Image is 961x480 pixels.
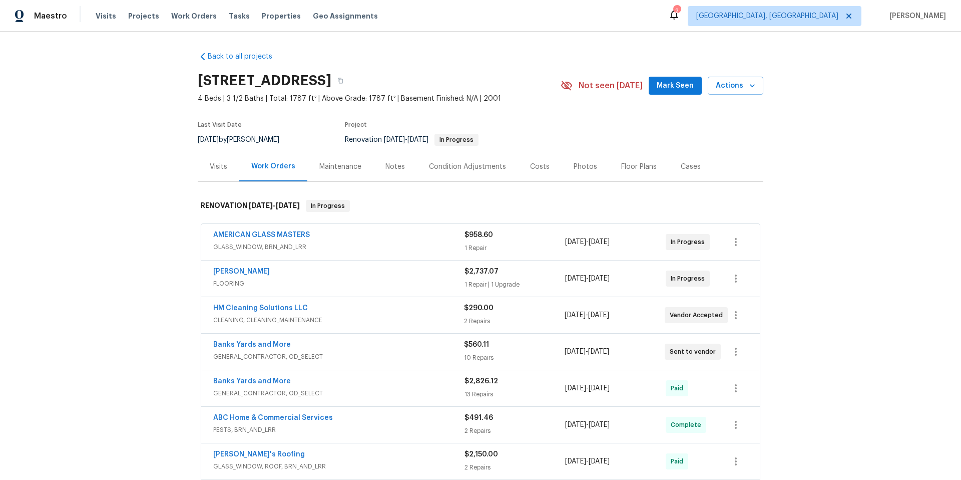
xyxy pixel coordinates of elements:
[565,421,586,428] span: [DATE]
[588,348,609,355] span: [DATE]
[681,162,701,172] div: Cases
[565,383,610,393] span: -
[464,316,564,326] div: 2 Repairs
[385,162,405,172] div: Notes
[213,279,464,289] span: FLOORING
[331,72,349,90] button: Copy Address
[464,305,494,312] span: $290.00
[565,275,586,282] span: [DATE]
[198,94,561,104] span: 4 Beds | 3 1/2 Baths | Total: 1787 ft² | Above Grade: 1787 ft² | Basement Finished: N/A | 2001
[671,383,687,393] span: Paid
[213,388,464,398] span: GENERAL_CONTRACTOR, OD_SELECT
[171,11,217,21] span: Work Orders
[464,462,565,472] div: 2 Repairs
[213,268,270,275] a: [PERSON_NAME]
[213,231,310,238] a: AMERICAN GLASS MASTERS
[464,341,489,348] span: $560.11
[589,238,610,246] span: [DATE]
[262,11,301,21] span: Properties
[198,76,331,86] h2: [STREET_ADDRESS]
[565,456,610,466] span: -
[588,312,609,319] span: [DATE]
[198,136,219,143] span: [DATE]
[384,136,428,143] span: -
[464,268,499,275] span: $2,737.07
[464,243,565,253] div: 1 Repair
[229,13,250,20] span: Tasks
[696,11,838,21] span: [GEOGRAPHIC_DATA], [GEOGRAPHIC_DATA]
[671,274,709,284] span: In Progress
[464,426,565,436] div: 2 Repairs
[435,137,477,143] span: In Progress
[384,136,405,143] span: [DATE]
[319,162,361,172] div: Maintenance
[210,162,227,172] div: Visits
[579,81,643,91] span: Not seen [DATE]
[213,461,464,471] span: GLASS_WINDOW, ROOF, BRN_AND_LRR
[276,202,300,209] span: [DATE]
[565,312,586,319] span: [DATE]
[213,378,291,385] a: Banks Yards and More
[708,77,763,95] button: Actions
[198,190,763,222] div: RENOVATION [DATE]-[DATE]In Progress
[128,11,159,21] span: Projects
[464,280,565,290] div: 1 Repair | 1 Upgrade
[201,200,300,212] h6: RENOVATION
[213,352,464,362] span: GENERAL_CONTRACTOR, OD_SELECT
[464,451,498,458] span: $2,150.00
[589,275,610,282] span: [DATE]
[565,420,610,430] span: -
[589,385,610,392] span: [DATE]
[574,162,597,172] div: Photos
[670,310,727,320] span: Vendor Accepted
[657,80,694,92] span: Mark Seen
[213,451,305,458] a: [PERSON_NAME]'s Roofing
[464,378,498,385] span: $2,826.12
[198,122,242,128] span: Last Visit Date
[565,238,586,246] span: [DATE]
[307,201,349,211] span: In Progress
[213,315,464,325] span: CLEANING, CLEANING_MAINTENANCE
[565,458,586,465] span: [DATE]
[716,80,755,92] span: Actions
[671,237,709,247] span: In Progress
[213,341,291,348] a: Banks Yards and More
[671,456,687,466] span: Paid
[530,162,550,172] div: Costs
[464,231,493,238] span: $958.60
[565,348,586,355] span: [DATE]
[345,122,367,128] span: Project
[213,242,464,252] span: GLASS_WINDOW, BRN_AND_LRR
[213,414,333,421] a: ABC Home & Commercial Services
[213,425,464,435] span: PESTS, BRN_AND_LRR
[671,420,705,430] span: Complete
[565,385,586,392] span: [DATE]
[589,458,610,465] span: [DATE]
[429,162,506,172] div: Condition Adjustments
[565,237,610,247] span: -
[670,347,720,357] span: Sent to vendor
[464,389,565,399] div: 13 Repairs
[649,77,702,95] button: Mark Seen
[673,6,680,16] div: 2
[249,202,273,209] span: [DATE]
[565,274,610,284] span: -
[198,52,294,62] a: Back to all projects
[345,136,478,143] span: Renovation
[464,414,493,421] span: $491.46
[34,11,67,21] span: Maestro
[589,421,610,428] span: [DATE]
[407,136,428,143] span: [DATE]
[565,347,609,357] span: -
[96,11,116,21] span: Visits
[198,134,291,146] div: by [PERSON_NAME]
[213,305,308,312] a: HM Cleaning Solutions LLC
[464,353,564,363] div: 10 Repairs
[621,162,657,172] div: Floor Plans
[885,11,946,21] span: [PERSON_NAME]
[249,202,300,209] span: -
[251,161,295,171] div: Work Orders
[565,310,609,320] span: -
[313,11,378,21] span: Geo Assignments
